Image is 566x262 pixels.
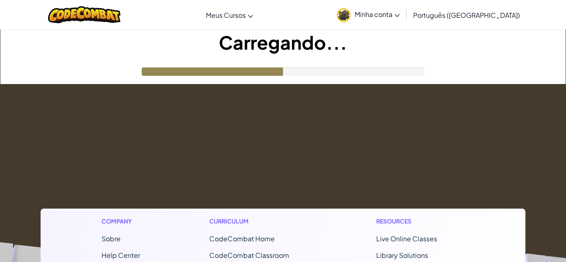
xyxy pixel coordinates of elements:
[0,29,566,55] h1: Carregando...
[376,217,464,226] h1: Resources
[206,11,246,19] span: Meus Cursos
[102,234,121,243] a: Sobre
[376,251,428,260] a: Library Solutions
[333,2,404,28] a: Minha conta
[209,234,275,243] span: CodeCombat Home
[209,217,310,226] h1: Curriculum
[209,251,289,260] a: CodeCombat Classroom
[413,11,520,19] span: Português ([GEOGRAPHIC_DATA])
[102,217,142,226] h1: Company
[202,4,257,26] a: Meus Cursos
[337,8,351,22] img: avatar
[102,251,140,260] a: Help Center
[376,234,437,243] a: Live Online Classes
[355,10,400,19] span: Minha conta
[48,6,121,23] img: CodeCombat logo
[409,4,524,26] a: Português ([GEOGRAPHIC_DATA])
